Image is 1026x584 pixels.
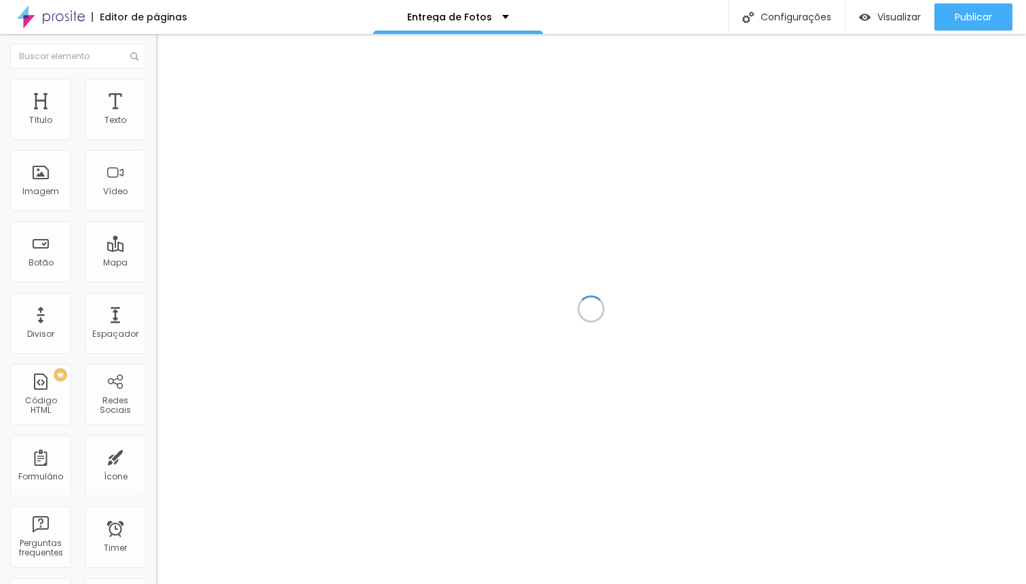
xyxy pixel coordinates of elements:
div: Texto [104,115,126,125]
div: Imagem [22,187,59,196]
div: Código HTML [14,396,67,416]
div: Botão [28,258,54,268]
span: Visualizar [877,12,921,22]
button: Visualizar [845,3,934,31]
div: Perguntas frequentes [14,539,67,558]
input: Buscar elemento [10,44,146,69]
div: Vídeo [103,187,128,196]
div: Formulário [18,472,63,481]
button: Publicar [934,3,1012,31]
div: Mapa [103,258,128,268]
div: Timer [104,543,127,553]
p: Entrega de Fotos [407,12,492,22]
div: Redes Sociais [88,396,142,416]
div: Espaçador [92,329,138,339]
div: Divisor [27,329,54,339]
span: Publicar [955,12,992,22]
img: Icone [742,12,754,23]
div: Ícone [104,472,128,481]
div: Editor de páginas [92,12,187,22]
div: Título [29,115,52,125]
img: view-1.svg [859,12,871,23]
img: Icone [130,52,138,60]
